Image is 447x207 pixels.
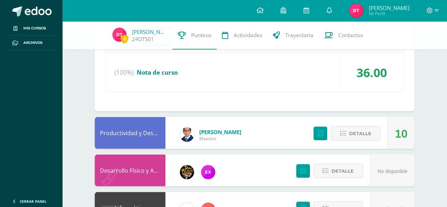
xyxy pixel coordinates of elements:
a: 24DTS01 [132,35,154,43]
span: Archivos [23,40,42,46]
span: Detalle [331,164,354,177]
div: Desarrollo Físico y Artístico [95,154,165,186]
img: 71abf2bd482ea5c0124037d671430b91.png [349,4,363,18]
span: 0 [120,34,128,43]
button: Detalle [313,163,363,178]
span: [PERSON_NAME] [199,128,241,135]
span: 36.00 [357,64,387,80]
a: [PERSON_NAME] [132,28,167,35]
span: Trayectoria [285,31,313,39]
img: 71abf2bd482ea5c0124037d671430b91.png [112,28,127,42]
a: Actividades [217,21,267,50]
img: ce84f7dabd80ed5f5aa83b4480291ac6.png [201,165,215,179]
a: Archivos [6,36,57,50]
span: Contactos [338,31,363,39]
span: Detalle [349,127,371,140]
span: Mi Perfil [369,11,409,17]
span: Maestro [199,135,241,141]
a: Contactos [319,21,368,50]
span: [PERSON_NAME] [369,4,409,11]
span: Actividades [234,31,262,39]
span: Nota de curso [137,68,178,76]
span: Punteos [191,31,211,39]
span: Cerrar panel [20,199,47,204]
a: Punteos [172,21,217,50]
button: Detalle [331,126,380,140]
span: (100%) [114,59,134,86]
a: Mis cursos [6,21,57,36]
img: 21dcd0747afb1b787494880446b9b401.png [180,165,194,179]
span: Mis cursos [23,25,46,31]
div: 10 [395,117,407,149]
a: Trayectoria [267,21,319,50]
span: No disponible [377,168,407,174]
div: Productividad y Desarrollo [95,117,165,149]
img: 059ccfba660c78d33e1d6e9d5a6a4bb6.png [180,127,194,142]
